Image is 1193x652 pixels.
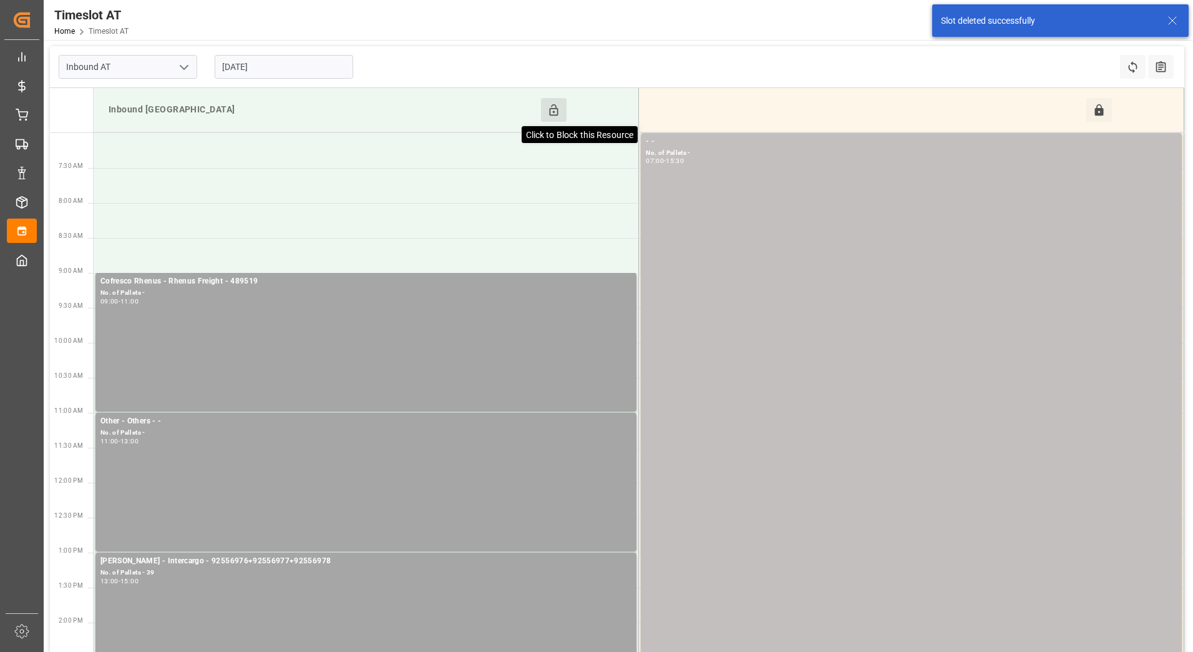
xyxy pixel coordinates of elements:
[100,568,631,578] div: No. of Pallets - 39
[646,136,1177,148] div: - -
[664,158,666,164] div: -
[59,232,83,239] span: 8:30 AM
[174,57,193,77] button: open menu
[100,299,119,304] div: 09:00
[120,299,139,304] div: 11:00
[120,578,139,584] div: 15:00
[59,617,83,624] span: 2:00 PM
[100,275,631,288] div: Cofresco Rhenus - Rhenus Freight - 489519
[54,27,75,36] a: Home
[941,14,1156,27] div: Slot deleted successfully
[54,512,83,519] span: 12:30 PM
[120,438,139,444] div: 13:00
[54,442,83,449] span: 11:30 AM
[100,438,119,444] div: 11:00
[104,98,541,122] div: Inbound [GEOGRAPHIC_DATA]
[59,302,83,309] span: 9:30 AM
[59,162,83,169] span: 7:30 AM
[59,197,83,204] span: 8:00 AM
[59,582,83,589] span: 1:30 PM
[59,547,83,554] span: 1:00 PM
[100,288,631,299] div: No. of Pallets -
[54,337,83,344] span: 10:00 AM
[119,299,120,304] div: -
[119,438,120,444] div: -
[646,148,1177,159] div: No. of Pallets -
[100,415,631,428] div: Other - Others - -
[119,578,120,584] div: -
[646,158,664,164] div: 07:00
[54,372,83,379] span: 10:30 AM
[215,55,353,79] input: DD-MM-YYYY
[100,578,119,584] div: 13:00
[100,428,631,438] div: No. of Pallets -
[59,267,83,274] span: 9:00 AM
[100,555,631,568] div: [PERSON_NAME] - Intercargo - 92556976+92556977+92556978
[54,6,129,24] div: Timeslot AT
[54,407,83,414] span: 11:00 AM
[59,55,197,79] input: Type to search/select
[54,477,83,484] span: 12:00 PM
[666,158,684,164] div: 15:30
